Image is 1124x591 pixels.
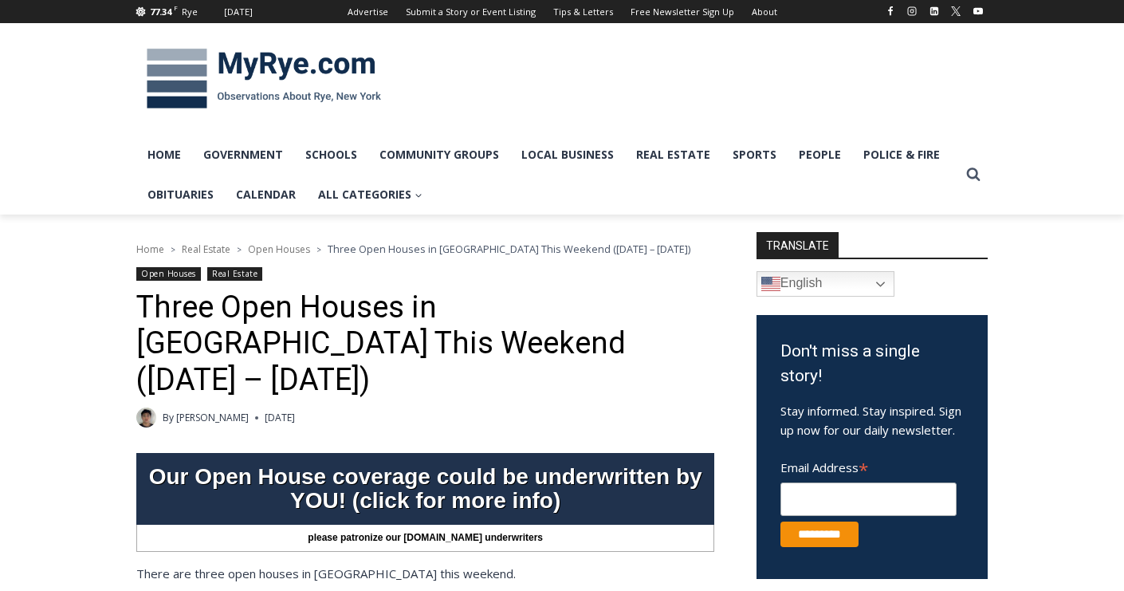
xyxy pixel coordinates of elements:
a: Real Estate [625,135,721,175]
a: Community Groups [368,135,510,175]
a: Linkedin [925,2,944,21]
a: Our Open House coverage could be underwritten by YOU! (click for more info) please patronize our ... [136,453,714,552]
strong: TRANSLATE [757,232,839,258]
a: Author image [136,408,156,427]
a: All Categories [307,175,434,215]
a: Police & Fire [852,135,951,175]
img: Patel, Devan - bio cropped 200x200 [136,408,156,427]
a: YouTube [969,2,988,21]
span: 77.34 [150,6,171,18]
label: Email Address [780,451,957,480]
span: > [237,244,242,255]
div: please patronize our [DOMAIN_NAME] underwriters [136,525,714,552]
a: Open Houses [248,242,310,256]
img: en [761,274,780,294]
img: MyRye.com [136,37,391,120]
a: [PERSON_NAME] [176,411,249,424]
a: Instagram [902,2,922,21]
time: [DATE] [265,410,295,425]
a: Home [136,242,164,256]
span: Three Open Houses in [GEOGRAPHIC_DATA] This Weekend ([DATE] – [DATE]) [328,242,690,256]
span: > [316,244,321,255]
h1: Three Open Houses in [GEOGRAPHIC_DATA] This Weekend ([DATE] – [DATE]) [136,290,714,399]
div: Rye [182,5,198,19]
a: Real Estate [182,242,230,256]
a: Government [192,135,294,175]
a: Schools [294,135,368,175]
a: English [757,271,894,297]
a: Local Business [510,135,625,175]
span: F [174,3,178,12]
span: > [171,244,175,255]
a: Facebook [881,2,900,21]
a: Sports [721,135,788,175]
a: X [946,2,965,21]
button: View Search Form [959,160,988,189]
p: Stay informed. Stay inspired. Sign up now for our daily newsletter. [780,401,964,439]
span: By [163,410,174,425]
div: [DATE] [224,5,253,19]
span: There are three open houses in [GEOGRAPHIC_DATA] this weekend. [136,565,516,581]
h3: Don't miss a single story! [780,339,964,389]
a: Obituaries [136,175,225,215]
a: Open Houses [136,267,201,281]
div: Our Open House coverage could be underwritten by YOU! (click for more info) [136,457,714,521]
nav: Primary Navigation [136,135,959,215]
a: Real Estate [207,267,262,281]
span: All Categories [318,186,422,203]
a: Home [136,135,192,175]
a: Calendar [225,175,307,215]
nav: Breadcrumbs [136,241,714,257]
a: People [788,135,852,175]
